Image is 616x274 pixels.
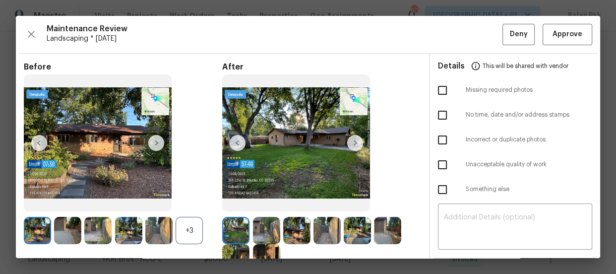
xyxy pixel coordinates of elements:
button: Approve [543,24,592,45]
div: +3 [176,217,203,244]
span: Missing required photos [466,86,592,94]
div: No time, date and/or address stamps [430,103,600,128]
span: Incorrect or duplicate photos [466,136,592,144]
div: Something else [430,177,600,202]
img: left-chevron-button-url [31,135,47,151]
span: Before [24,62,222,72]
span: Landscaping * [DATE] [47,34,502,44]
span: Unacceptable quality of work [466,160,592,169]
img: left-chevron-button-url [230,135,246,151]
span: Details [438,54,465,78]
span: No time, date and/or address stamps [466,111,592,119]
img: right-chevron-button-url [148,135,164,151]
div: Missing required photos [430,78,600,103]
span: This will be shared with vendor [483,54,568,78]
div: Incorrect or duplicate photos [430,128,600,152]
img: right-chevron-button-url [347,135,363,151]
button: Deny [502,24,535,45]
span: Something else [466,185,592,194]
div: Unacceptable quality of work [430,152,600,177]
span: Maintenance Review [47,24,502,34]
span: After [222,62,421,72]
span: Approve [553,28,582,41]
span: Deny [510,28,528,41]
